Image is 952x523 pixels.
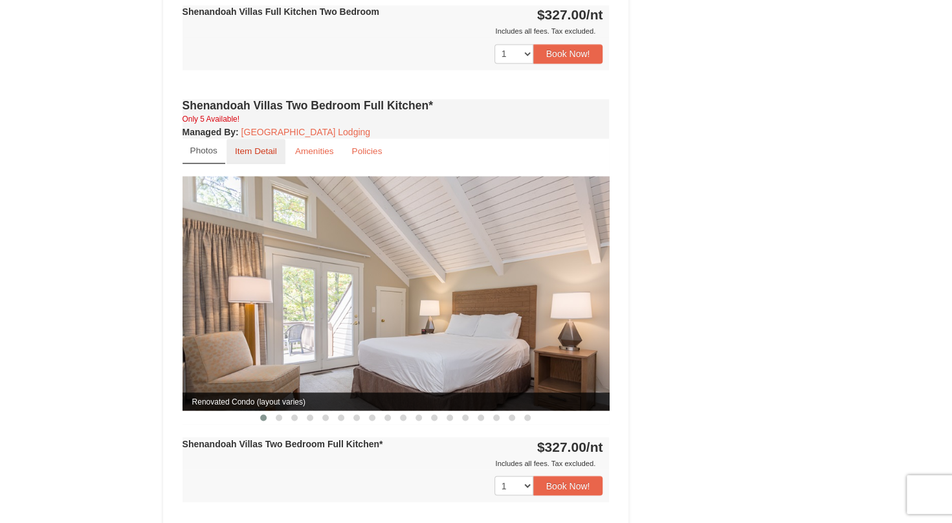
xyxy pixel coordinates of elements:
strong: : [183,127,239,137]
h4: Shenandoah Villas Two Bedroom Full Kitchen* [183,99,610,112]
img: Renovated Condo (layout varies) [183,176,610,410]
small: Photos [190,146,217,155]
small: Only 5 Available! [183,115,239,124]
strong: $327.00 [537,439,603,454]
small: Item Detail [235,146,277,156]
div: Includes all fees. Tax excluded. [183,25,603,38]
strong: Shenandoah Villas Two Bedroom Full Kitchen* [183,438,383,449]
a: Amenities [287,139,342,164]
small: Amenities [295,146,334,156]
small: Policies [351,146,382,156]
button: Book Now! [533,44,603,63]
a: Photos [183,139,225,164]
strong: $327.00 [537,7,603,22]
a: Item Detail [227,139,285,164]
span: Renovated Condo (layout varies) [183,392,610,410]
strong: Shenandoah Villas Full Kitchen Two Bedroom [183,6,379,17]
a: Policies [343,139,390,164]
div: Includes all fees. Tax excluded. [183,456,603,469]
span: /nt [586,7,603,22]
a: [GEOGRAPHIC_DATA] Lodging [241,127,370,137]
span: Managed By [183,127,236,137]
span: /nt [586,439,603,454]
button: Book Now! [533,476,603,495]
